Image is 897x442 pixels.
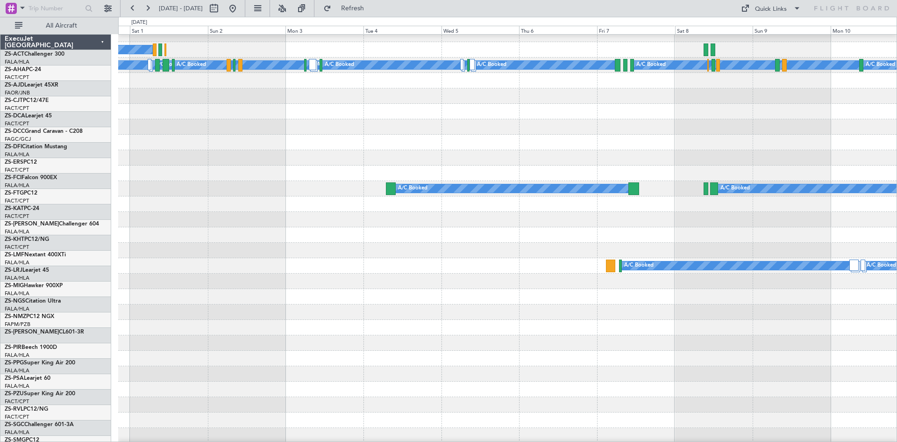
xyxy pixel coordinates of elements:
a: FALA/HLA [5,228,29,235]
span: ZS-MIG [5,283,24,289]
div: A/C Booked [867,259,896,273]
a: FACT/CPT [5,197,29,204]
a: FACT/CPT [5,244,29,251]
div: A/C Booked [398,181,427,196]
a: ZS-CJTPC12/47E [5,98,49,103]
span: ZS-[PERSON_NAME] [5,329,59,335]
span: ZS-KAT [5,206,24,211]
a: FALA/HLA [5,305,29,312]
span: ZS-DFI [5,144,22,150]
a: FALA/HLA [5,275,29,282]
a: ZS-AJDLearjet 45XR [5,82,58,88]
div: [DATE] [131,19,147,27]
a: ZS-[PERSON_NAME]CL601-3R [5,329,84,335]
a: ZS-ERSPC12 [5,159,37,165]
a: FALA/HLA [5,367,29,374]
span: ZS-PSA [5,376,24,381]
a: ZS-MIGHawker 900XP [5,283,63,289]
a: ZS-FTGPC12 [5,190,37,196]
a: ZS-[PERSON_NAME]Challenger 604 [5,221,99,227]
span: ZS-LRJ [5,268,22,273]
a: ZS-PPGSuper King Air 200 [5,360,75,366]
a: FACT/CPT [5,74,29,81]
a: FALA/HLA [5,383,29,390]
a: ZS-NMZPC12 NGX [5,314,54,319]
a: FACT/CPT [5,413,29,420]
a: FACT/CPT [5,167,29,174]
span: All Aircraft [24,22,99,29]
a: FALA/HLA [5,58,29,65]
div: A/C Booked [624,259,654,273]
a: ZS-PSALearjet 60 [5,376,50,381]
a: ZS-ACTChallenger 300 [5,51,64,57]
span: ZS-[PERSON_NAME] [5,221,59,227]
div: Sat 8 [675,26,753,34]
span: ZS-LMF [5,252,24,258]
div: A/C Booked [155,58,185,72]
div: Tue 4 [363,26,441,34]
a: FALA/HLA [5,182,29,189]
a: ZS-NGSCitation Ultra [5,298,61,304]
div: A/C Booked [477,58,506,72]
span: ZS-NMZ [5,314,26,319]
a: ZS-LRJLearjet 45 [5,268,49,273]
button: Refresh [319,1,375,16]
a: FACT/CPT [5,105,29,112]
a: ZS-PZUSuper King Air 200 [5,391,75,397]
span: ZS-AHA [5,67,26,72]
a: ZS-DCCGrand Caravan - C208 [5,129,83,134]
span: ZS-DCC [5,129,25,134]
a: FACT/CPT [5,398,29,405]
a: FACT/CPT [5,120,29,127]
a: ZS-FCIFalcon 900EX [5,175,57,181]
a: ZS-RVLPC12/NG [5,406,48,412]
a: ZS-SGCChallenger 601-3A [5,422,74,428]
span: ZS-NGS [5,298,25,304]
div: A/C Booked [720,181,750,196]
a: FALA/HLA [5,429,29,436]
a: FALA/HLA [5,290,29,297]
span: ZS-CJT [5,98,23,103]
div: Sun 2 [208,26,286,34]
a: FACT/CPT [5,213,29,220]
span: ZS-SGC [5,422,24,428]
span: ZS-RVL [5,406,23,412]
input: Trip Number [28,1,82,15]
span: Refresh [333,5,372,12]
button: Quick Links [736,1,805,16]
span: ZS-FTG [5,190,24,196]
a: FALA/HLA [5,352,29,359]
span: ZS-FCI [5,175,21,181]
button: All Aircraft [10,18,101,33]
span: ZS-PPG [5,360,24,366]
span: [DATE] - [DATE] [159,4,203,13]
div: A/C Booked [325,58,354,72]
div: Sat 1 [130,26,208,34]
a: ZS-PIRBeech 1900D [5,345,57,350]
span: ZS-AJD [5,82,24,88]
a: ZS-DCALearjet 45 [5,113,52,119]
div: A/C Booked [866,58,895,72]
a: FAPM/PZB [5,321,30,328]
span: ZS-DCA [5,113,25,119]
span: ZS-PIR [5,345,21,350]
a: FAGC/GCJ [5,136,31,143]
span: ZS-ERS [5,159,23,165]
div: Sun 9 [753,26,831,34]
div: A/C Booked [177,58,206,72]
a: ZS-AHAPC-24 [5,67,41,72]
div: A/C Booked [636,58,666,72]
a: FALA/HLA [5,151,29,158]
div: Wed 5 [441,26,520,34]
div: Mon 3 [285,26,363,34]
a: ZS-DFICitation Mustang [5,144,67,150]
a: ZS-KATPC-24 [5,206,39,211]
a: FALA/HLA [5,259,29,266]
div: Quick Links [755,5,787,14]
div: Thu 6 [519,26,597,34]
a: ZS-LMFNextant 400XTi [5,252,66,258]
a: ZS-KHTPC12/NG [5,237,49,242]
span: ZS-PZU [5,391,24,397]
span: ZS-KHT [5,237,24,242]
div: Fri 7 [597,26,675,34]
